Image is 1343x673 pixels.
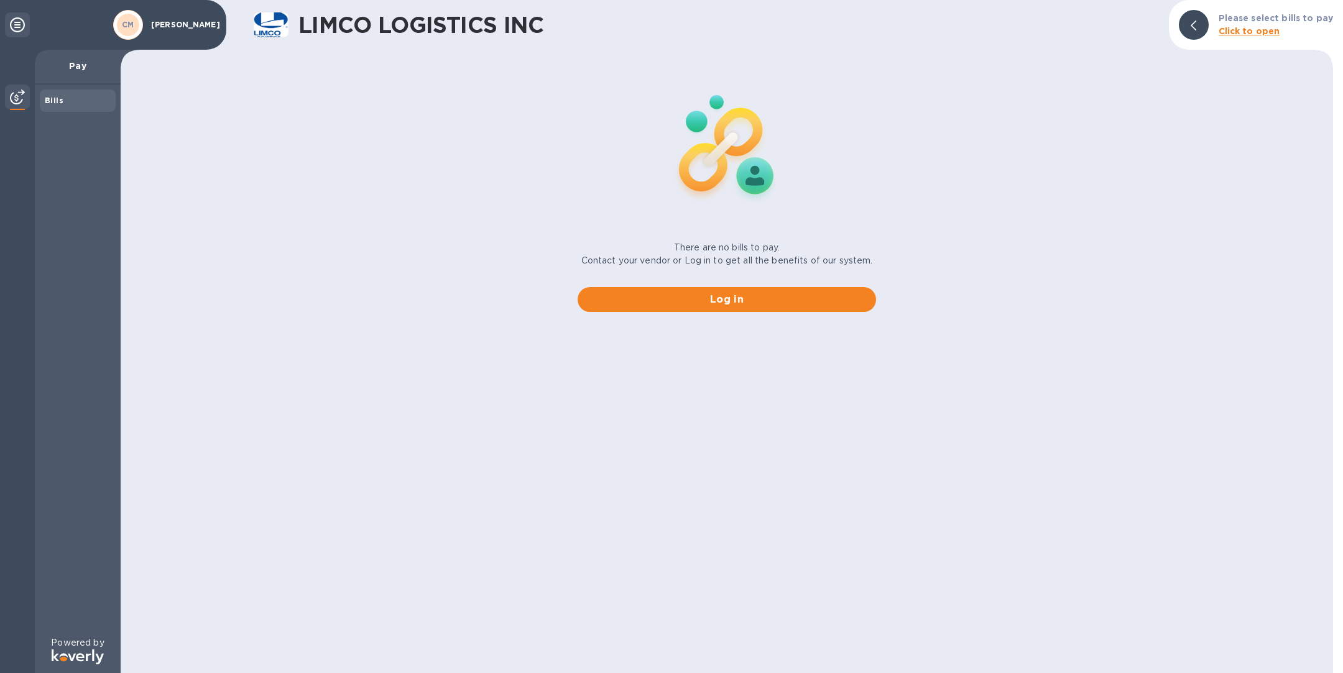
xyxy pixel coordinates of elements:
b: Click to open [1219,26,1280,36]
b: CM [122,20,134,29]
span: Log in [588,292,866,307]
p: There are no bills to pay. Contact your vendor or Log in to get all the benefits of our system. [581,241,873,267]
button: Log in [578,287,876,312]
img: Logo [52,649,104,664]
p: [PERSON_NAME] [151,21,213,29]
p: Pay [45,60,111,72]
b: Please select bills to pay [1219,13,1333,23]
h1: LIMCO LOGISTICS INC [298,12,1159,38]
p: Powered by [51,636,104,649]
b: Bills [45,96,63,105]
